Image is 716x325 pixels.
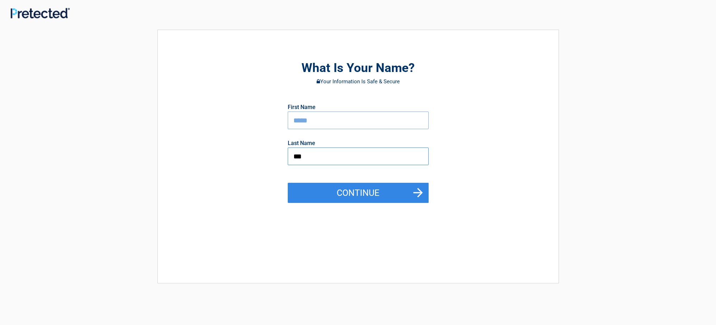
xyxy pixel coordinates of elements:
[288,140,315,146] label: Last Name
[288,183,429,203] button: Continue
[197,79,520,84] h3: Your Information Is Safe & Secure
[288,104,316,110] label: First Name
[11,8,70,18] img: Main Logo
[197,60,520,77] h2: What Is Your Name?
